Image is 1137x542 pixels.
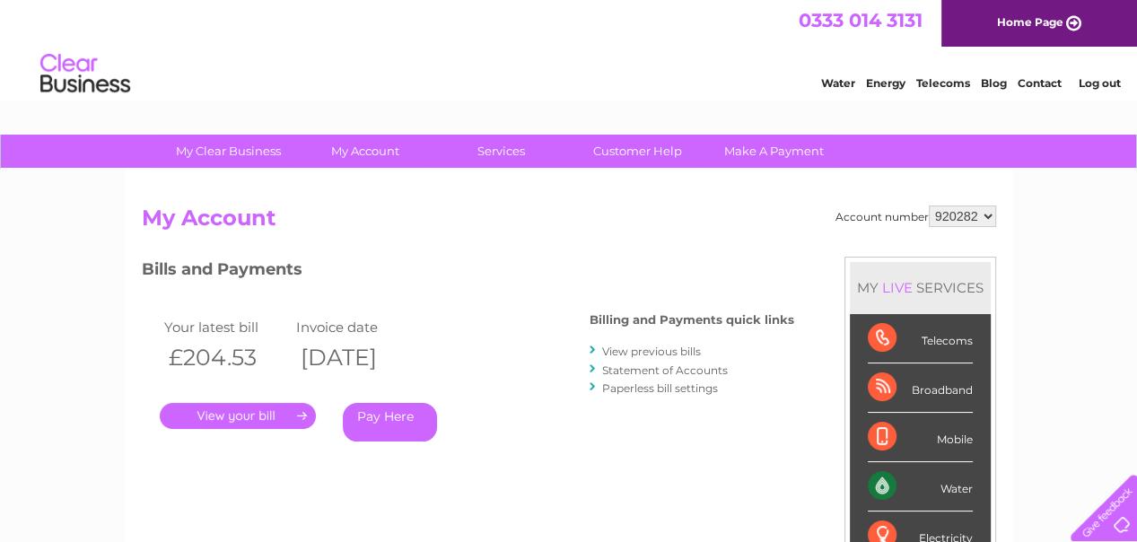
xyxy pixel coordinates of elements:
a: Blog [981,76,1007,90]
a: Statement of Accounts [602,363,728,377]
div: Mobile [868,413,973,462]
h4: Billing and Payments quick links [590,313,794,327]
a: View previous bills [602,345,701,358]
a: Contact [1018,76,1062,90]
td: Your latest bill [160,315,293,339]
a: Water [821,76,855,90]
a: My Account [291,135,439,168]
a: Services [427,135,575,168]
div: Telecoms [868,314,973,363]
div: Water [868,462,973,511]
a: Pay Here [343,403,437,441]
a: Make A Payment [700,135,848,168]
div: Clear Business is a trading name of Verastar Limited (registered in [GEOGRAPHIC_DATA] No. 3667643... [145,10,993,87]
a: My Clear Business [154,135,302,168]
a: 0333 014 3131 [799,9,923,31]
a: Customer Help [564,135,712,168]
td: Invoice date [292,315,424,339]
div: Broadband [868,363,973,413]
th: £204.53 [160,339,293,376]
a: Log out [1078,76,1120,90]
img: logo.png [39,47,131,101]
h2: My Account [142,205,996,240]
a: Paperless bill settings [602,381,718,395]
div: Account number [835,205,996,227]
h3: Bills and Payments [142,257,794,288]
a: . [160,403,316,429]
a: Energy [866,76,905,90]
a: Telecoms [916,76,970,90]
th: [DATE] [292,339,424,376]
div: LIVE [879,279,916,296]
div: MY SERVICES [850,262,991,313]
